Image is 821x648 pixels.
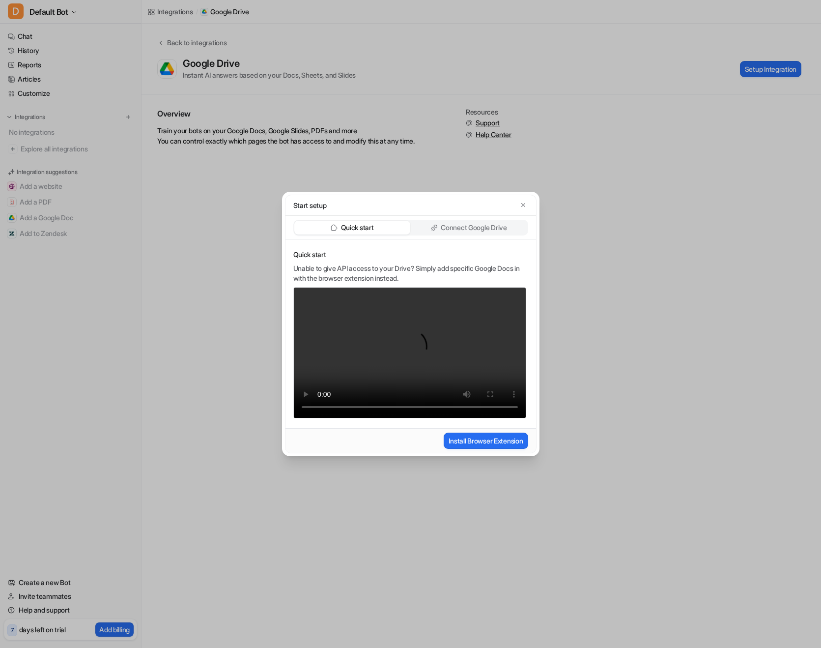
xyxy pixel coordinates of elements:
[293,264,526,283] p: Unable to give API access to your Drive? Simply add specific Google Docs in with the browser exte...
[293,287,526,418] video: Your browser does not support the video tag.
[341,223,374,233] p: Quick start
[293,200,327,210] p: Start setup
[293,250,526,260] p: Quick start
[444,433,528,449] button: Install Browser Extension
[441,223,507,233] p: Connect Google Drive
